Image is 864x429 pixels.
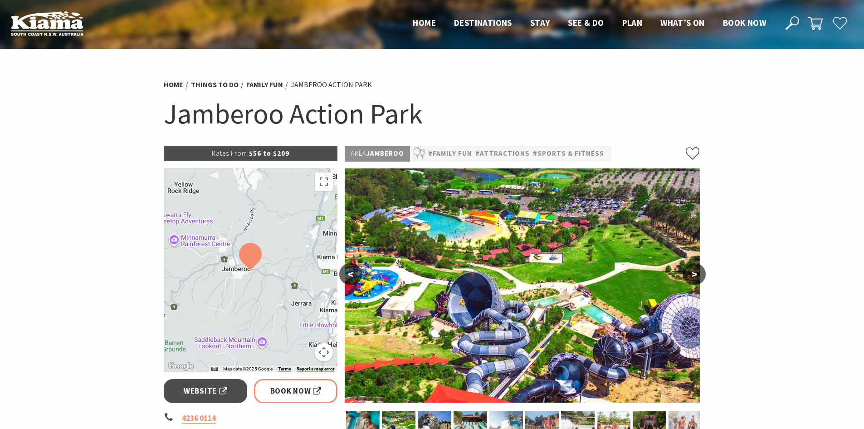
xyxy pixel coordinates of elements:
a: Open this area in Google Maps (opens a new window) [166,360,196,372]
img: Jamberoo Action Park [345,168,700,403]
a: Home [164,80,183,89]
p: $56 to $209 [164,146,338,161]
a: 4236 0114 [182,413,216,424]
span: Website [184,385,227,397]
a: Terms (opens in new tab) [278,366,291,372]
span: Area [351,149,366,158]
a: Website [164,379,248,403]
span: Rates From: [212,149,249,158]
img: Kiama Logo [11,11,83,36]
nav: Main Menu [404,16,775,31]
p: Jamberoo [345,146,410,162]
a: #Sports & Fitness [533,148,604,159]
a: Report a map error [297,366,335,372]
span: Plan [622,17,643,28]
button: Keyboard shortcuts [211,366,218,372]
span: Book Now [270,385,322,397]
span: What’s On [660,17,705,28]
a: Family Fun [246,80,283,89]
button: > [683,263,706,285]
a: Book Now [254,379,338,403]
span: See & Do [568,17,604,28]
button: Toggle fullscreen view [315,173,333,191]
a: #Family Fun [428,148,472,159]
span: Home [413,17,436,28]
span: Destinations [454,17,512,28]
a: #Attractions [475,148,530,159]
img: Google [166,360,196,372]
span: Book now [723,17,766,28]
a: Things To Do [191,80,239,89]
li: Jamberoo Action Park [291,79,372,91]
span: Map data ©2025 Google [223,366,273,371]
button: Map camera controls [315,343,333,361]
span: Stay [530,17,550,28]
h1: Jamberoo Action Park [164,95,701,132]
button: < [339,263,362,285]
